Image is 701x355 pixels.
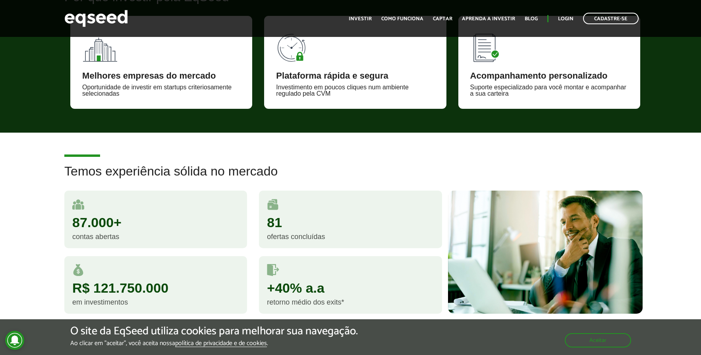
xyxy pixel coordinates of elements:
a: Cadastre-se [583,13,639,24]
div: 81 [267,216,434,229]
div: R$ 121.750.000 [72,281,239,295]
img: user.svg [72,199,84,210]
a: política de privacidade e de cookies [175,340,267,347]
h2: Temos experiência sólida no mercado [64,164,637,190]
div: Oportunidade de investir em startups criteriosamente selecionadas [82,84,240,97]
div: contas abertas [72,233,239,240]
div: Melhores empresas do mercado [82,71,240,80]
img: 90x90_fundos.svg [82,28,118,64]
button: Aceitar [565,333,631,347]
img: rodadas.svg [267,199,279,210]
div: Investimento em poucos cliques num ambiente regulado pela CVM [276,84,434,97]
img: 90x90_tempo.svg [276,28,312,64]
a: Blog [525,16,538,21]
a: Captar [433,16,452,21]
a: Aprenda a investir [462,16,515,21]
a: Investir [349,16,372,21]
div: +40% a.a [267,281,434,295]
p: Ao clicar em "aceitar", você aceita nossa . [70,340,358,347]
div: Plataforma rápida e segura [276,71,434,80]
img: money.svg [72,264,84,276]
img: EqSeed [64,8,128,29]
h5: O site da EqSeed utiliza cookies para melhorar sua navegação. [70,325,358,338]
a: Como funciona [381,16,423,21]
div: retorno médio dos exits* [267,299,434,306]
a: Login [558,16,574,21]
div: ofertas concluídas [267,233,434,240]
div: Acompanhamento personalizado [470,71,628,80]
img: saidas.svg [267,264,279,276]
div: 87.000+ [72,216,239,229]
div: Suporte especializado para você montar e acompanhar a sua carteira [470,84,628,97]
div: em investimentos [72,299,239,306]
img: 90x90_lista.svg [470,28,506,64]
